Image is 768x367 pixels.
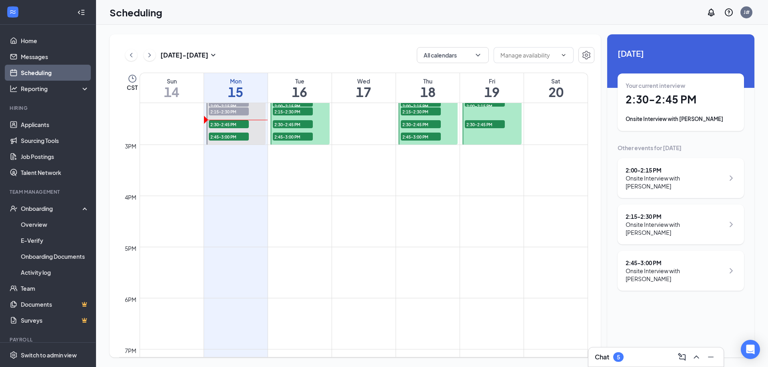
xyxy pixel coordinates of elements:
span: 2:00-2:15 PM [273,102,313,110]
div: Fri [460,77,524,85]
div: Wed [332,77,396,85]
button: All calendarsChevronDown [417,47,489,63]
a: Applicants [21,117,89,133]
span: 2:45-3:00 PM [401,133,441,141]
div: Open Intercom Messenger [741,340,760,359]
svg: Collapse [77,8,85,16]
div: J# [744,9,750,16]
svg: ChevronRight [726,220,736,229]
div: 2:15 - 2:30 PM [626,212,724,220]
span: 2:30-2:45 PM [273,120,313,128]
svg: ChevronRight [146,50,154,60]
span: 2:30-2:45 PM [465,120,505,128]
a: Scheduling [21,65,89,81]
a: September 14, 2025 [140,73,204,103]
a: Onboarding Documents [21,248,89,264]
div: Sat [524,77,588,85]
a: Home [21,33,89,49]
div: Switch to admin view [21,351,77,359]
button: ChevronUp [690,351,703,363]
div: Hiring [10,105,88,111]
a: September 16, 2025 [268,73,332,103]
h1: 2:30 - 2:45 PM [626,93,736,106]
span: 2:15-2:30 PM [401,107,441,115]
div: 2:00 - 2:15 PM [626,166,724,174]
div: Onsite Interview with [PERSON_NAME] [626,174,724,190]
span: 2:00-2:15 PM [465,102,505,110]
span: 2:45-3:00 PM [273,133,313,141]
svg: ChevronRight [726,266,736,276]
svg: Minimize [706,352,716,362]
button: ChevronLeft [125,49,137,61]
a: Job Postings [21,149,89,165]
div: 2:45 - 3:00 PM [626,259,724,267]
svg: WorkstreamLogo [9,8,17,16]
div: 4pm [123,193,138,202]
svg: Analysis [10,85,18,93]
span: 2:00-2:15 PM [401,102,441,110]
button: Minimize [704,351,717,363]
svg: SmallChevronDown [208,50,218,60]
h1: 18 [396,85,460,99]
svg: ChevronLeft [127,50,135,60]
input: Manage availability [500,51,557,60]
div: Other events for [DATE] [618,144,744,152]
a: DocumentsCrown [21,296,89,312]
svg: ChevronDown [474,51,482,59]
button: Settings [578,47,594,63]
svg: Notifications [706,8,716,17]
a: September 20, 2025 [524,73,588,103]
div: Team Management [10,188,88,195]
a: Activity log [21,264,89,280]
a: E-Verify [21,232,89,248]
h1: Scheduling [110,6,162,19]
span: CST [127,83,138,91]
div: 5pm [123,244,138,253]
div: Reporting [21,85,90,93]
div: Onsite Interview with [PERSON_NAME] [626,220,724,236]
h1: 14 [140,85,204,99]
a: September 17, 2025 [332,73,396,103]
div: 3pm [123,142,138,151]
div: 6pm [123,295,138,304]
svg: UserCheck [10,204,18,212]
div: 5 [617,354,620,361]
a: September 18, 2025 [396,73,460,103]
a: Team [21,280,89,296]
a: Sourcing Tools [21,133,89,149]
svg: Settings [10,351,18,359]
span: 2:45-3:00 PM [209,133,249,141]
a: Talent Network [21,165,89,181]
span: 2:30-2:45 PM [401,120,441,128]
div: 7pm [123,346,138,355]
button: ComposeMessage [676,351,688,363]
h1: 19 [460,85,524,99]
h1: 15 [204,85,268,99]
svg: ChevronRight [726,173,736,183]
span: [DATE] [618,47,744,60]
button: ChevronRight [144,49,156,61]
div: Payroll [10,336,88,343]
span: 2:15-2:30 PM [273,107,313,115]
span: 2:15-2:30 PM [209,107,249,115]
a: September 19, 2025 [460,73,524,103]
h3: Chat [595,353,609,361]
div: Onboarding [21,204,82,212]
a: Overview [21,216,89,232]
span: 2:30-2:45 PM [209,120,249,128]
h1: 16 [268,85,332,99]
h1: 20 [524,85,588,99]
div: Tue [268,77,332,85]
svg: QuestionInfo [724,8,734,17]
svg: Settings [582,50,591,60]
svg: ChevronDown [560,52,567,58]
svg: ComposeMessage [677,352,687,362]
a: September 15, 2025 [204,73,268,103]
svg: ChevronUp [692,352,701,362]
svg: Clock [128,74,137,83]
a: Messages [21,49,89,65]
div: Your current interview [626,81,736,89]
div: Mon [204,77,268,85]
div: Onsite Interview with [PERSON_NAME] [626,115,736,123]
